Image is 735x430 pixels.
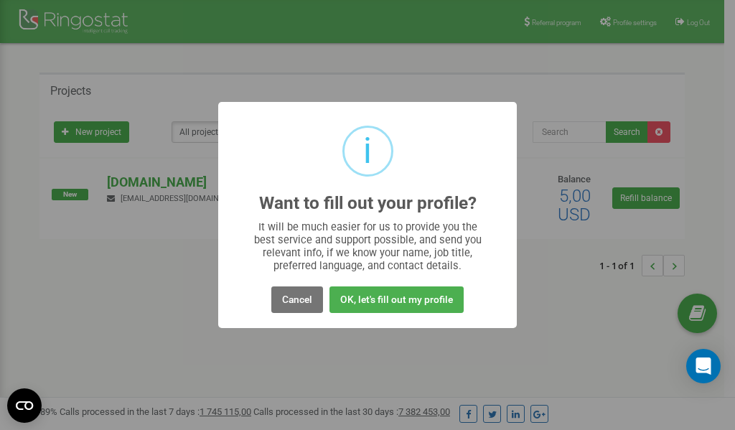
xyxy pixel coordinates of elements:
div: Open Intercom Messenger [686,349,721,383]
button: Cancel [271,286,323,313]
div: It will be much easier for us to provide you the best service and support possible, and send you ... [247,220,489,272]
button: Open CMP widget [7,388,42,423]
button: OK, let's fill out my profile [329,286,464,313]
div: i [363,128,372,174]
h2: Want to fill out your profile? [259,194,477,213]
